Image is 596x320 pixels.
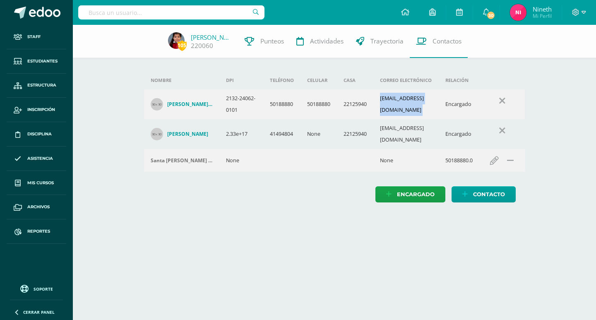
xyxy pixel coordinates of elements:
span: Encargado [397,187,435,202]
td: 50188880 [263,89,300,119]
a: Mis cursos [7,171,66,195]
a: Actividades [290,25,350,58]
td: Encargado [439,119,479,149]
span: Reportes [27,228,50,235]
input: Busca un usuario... [78,5,264,19]
td: 50188880.0 [439,149,479,172]
a: Estudiantes [7,49,66,74]
a: Contacto [452,186,516,202]
td: 22125940 [337,119,373,149]
td: 2.33e+17 [219,119,263,149]
td: None [373,149,439,172]
span: Staff [27,34,41,40]
a: Soporte [10,283,63,294]
th: Nombre [144,71,219,89]
a: [PERSON_NAME] Santa [PERSON_NAME] [151,98,213,111]
a: Estructura [7,74,66,98]
span: Estructura [27,82,56,89]
span: Mi Perfil [533,12,552,19]
img: 30x30 [151,98,163,111]
h4: [PERSON_NAME] Santa [PERSON_NAME] [167,101,213,108]
th: Teléfono [263,71,300,89]
td: [EMAIL_ADDRESS][DOMAIN_NAME] [373,119,439,149]
a: Asistencia [7,147,66,171]
td: Encargado [439,89,479,119]
td: 50188880 [300,89,337,119]
span: 105 [178,40,187,51]
span: Nineth [533,5,552,13]
a: Archivos [7,195,66,219]
span: Archivos [27,204,50,210]
th: Celular [300,71,337,89]
span: Contacto [473,187,505,202]
span: Soporte [34,286,53,292]
a: [PERSON_NAME] [191,33,232,41]
span: Contactos [433,37,461,46]
span: Punteos [260,37,284,46]
a: Trayectoria [350,25,410,58]
span: Estudiantes [27,58,58,65]
span: Actividades [310,37,344,46]
span: 30 [486,11,495,20]
td: [EMAIL_ADDRESS][DOMAIN_NAME] [373,89,439,119]
span: Disciplina [27,131,52,137]
img: 30x30 [151,128,163,140]
img: 8ed068964868c7526d8028755c0074ec.png [510,4,526,21]
div: Santa Cruz Rossal Katherine Yamanie [151,157,213,164]
td: 41494804 [263,119,300,149]
a: [PERSON_NAME] [151,128,213,140]
th: Casa [337,71,373,89]
a: Contactos [410,25,468,58]
td: None [219,149,263,172]
th: DPI [219,71,263,89]
th: Correo electrónico [373,71,439,89]
a: Reportes [7,219,66,244]
td: 22125940 [337,89,373,119]
a: Disciplina [7,122,66,147]
span: Mis cursos [27,180,54,186]
h4: Santa [PERSON_NAME] [PERSON_NAME] [151,157,213,164]
td: 2132-24062-0101 [219,89,263,119]
span: Inscripción [27,106,55,113]
a: Punteos [238,25,290,58]
a: Encargado [375,186,445,202]
span: Cerrar panel [23,309,55,315]
th: Relación [439,71,479,89]
a: Staff [7,25,66,49]
h4: [PERSON_NAME] [167,131,208,137]
a: 220060 [191,41,213,50]
img: c80abd7c32fd9ae4c4b495e33f6d79da.png [168,32,185,49]
span: Trayectoria [370,37,404,46]
span: Asistencia [27,155,53,162]
td: None [300,119,337,149]
a: Inscripción [7,98,66,122]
